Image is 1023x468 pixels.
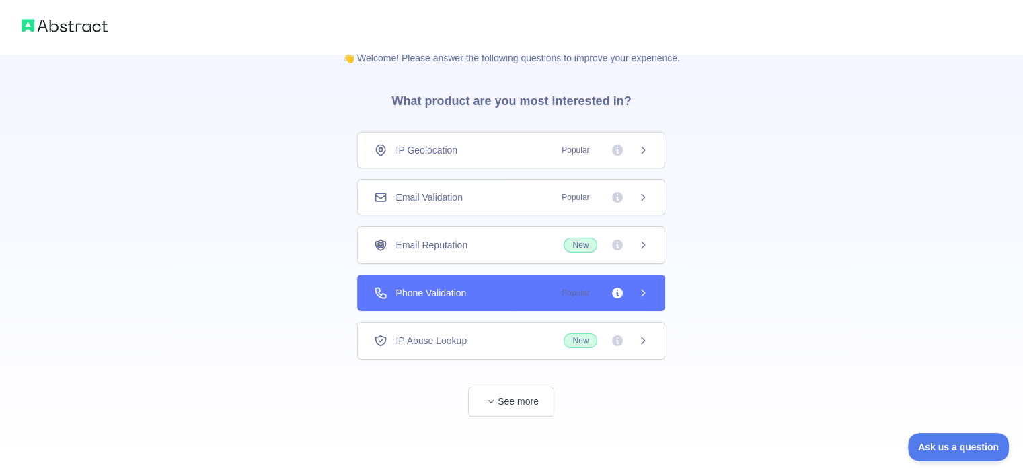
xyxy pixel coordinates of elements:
[554,286,597,300] span: Popular
[908,433,1010,461] iframe: Toggle Customer Support
[554,191,597,204] span: Popular
[395,238,467,252] span: Email Reputation
[395,286,466,300] span: Phone Validation
[564,238,597,253] span: New
[395,143,457,157] span: IP Geolocation
[395,334,467,347] span: IP Abuse Lookup
[22,16,108,35] img: Abstract logo
[564,333,597,348] span: New
[554,143,597,157] span: Popular
[370,65,652,132] h3: What product are you most interested in?
[395,191,462,204] span: Email Validation
[468,387,554,417] button: See more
